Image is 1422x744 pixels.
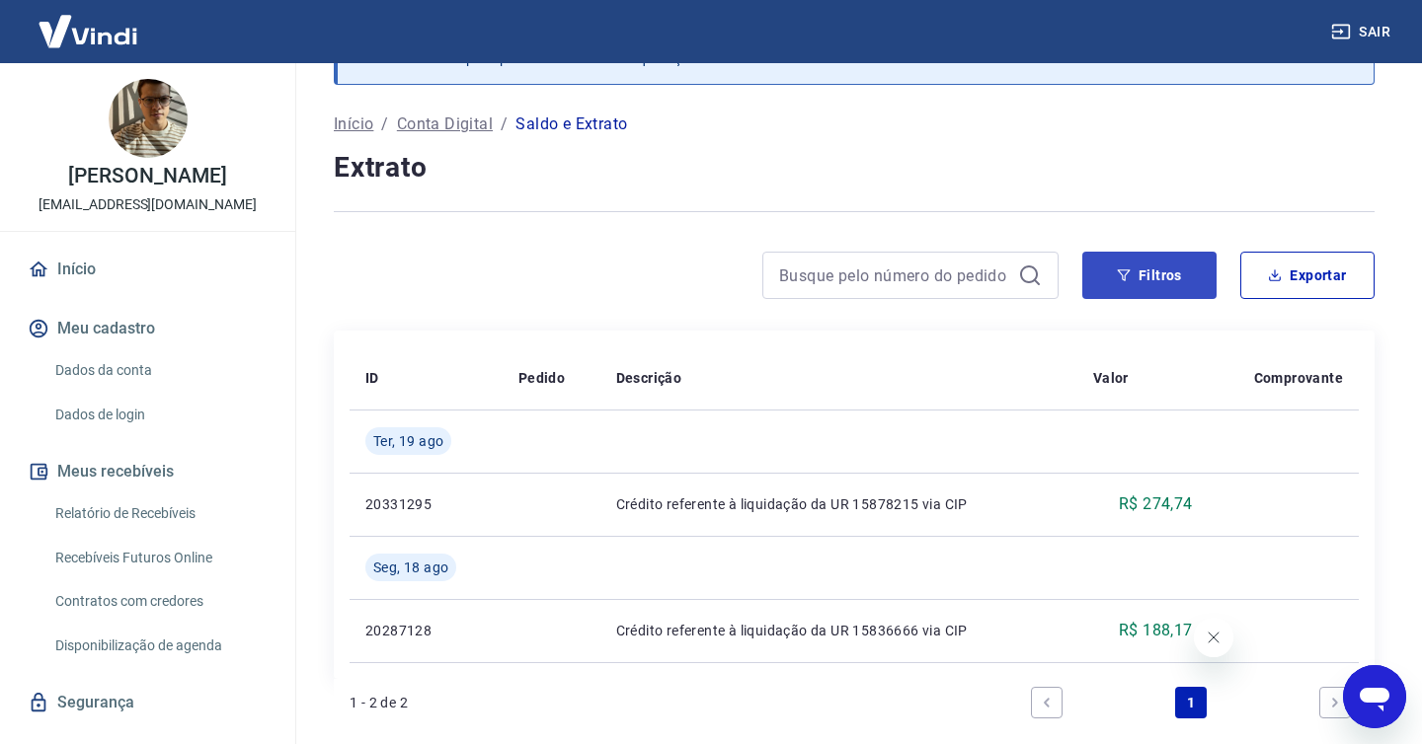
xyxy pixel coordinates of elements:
p: Crédito referente à liquidação da UR 15878215 via CIP [616,494,1062,514]
span: Ter, 19 ago [373,431,443,451]
button: Filtros [1082,252,1217,299]
p: Saldo e Extrato [515,112,627,136]
a: Segurança [24,681,272,724]
h4: Extrato [334,148,1375,187]
p: Crédito referente à liquidação da UR 15836666 via CIP [616,621,1062,640]
span: Seg, 18 ago [373,558,448,577]
img: Vindi [24,1,152,61]
span: Olá! Precisa de ajuda? [12,14,166,30]
a: Recebíveis Futuros Online [47,538,272,578]
a: Relatório de Recebíveis [47,493,272,534]
p: Comprovante [1254,368,1343,388]
img: f882aa9d-258a-419a-b930-6207a7804c9c.jpeg [109,79,188,158]
a: Dados de login [47,395,272,435]
button: Sair [1327,14,1398,50]
ul: Pagination [1023,679,1359,726]
button: Exportar [1240,252,1375,299]
p: Descrição [616,368,682,388]
p: Pedido [518,368,565,388]
a: Previous page [1031,687,1063,718]
a: Conta Digital [397,112,493,136]
iframe: Botão para abrir a janela de mensagens [1343,665,1406,728]
p: 1 - 2 de 2 [350,693,408,712]
a: Contratos com credores [47,581,272,622]
iframe: Fechar mensagem [1194,618,1233,657]
a: Disponibilização de agenda [47,626,272,666]
a: Next page [1319,687,1351,718]
p: R$ 274,74 [1119,492,1193,516]
a: Início [334,112,373,136]
a: Início [24,248,272,291]
input: Busque pelo número do pedido [779,260,1010,290]
p: [EMAIL_ADDRESS][DOMAIN_NAME] [39,194,257,215]
button: Meus recebíveis [24,450,272,493]
p: 20287128 [365,621,487,640]
p: [PERSON_NAME] [68,166,226,186]
a: Page 1 is your current page [1175,687,1207,718]
p: ID [365,368,379,388]
p: / [381,112,388,136]
a: Dados da conta [47,350,272,391]
p: R$ 188,17 [1119,619,1193,642]
button: Meu cadastro [24,307,272,350]
p: / [501,112,508,136]
p: 20331295 [365,494,487,514]
p: Valor [1093,368,1129,388]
